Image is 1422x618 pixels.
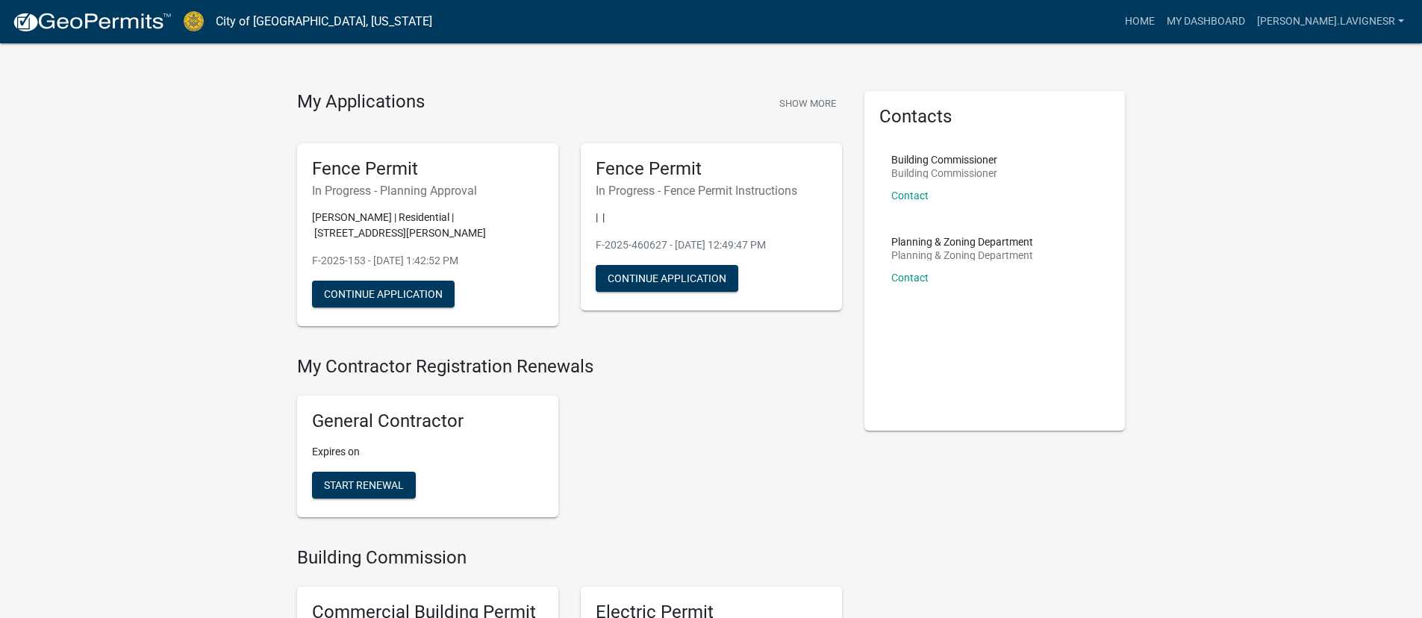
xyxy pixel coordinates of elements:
[312,253,543,269] p: F-2025-153 - [DATE] 1:42:52 PM
[184,11,204,31] img: City of Jeffersonville, Indiana
[297,91,425,113] h4: My Applications
[312,210,543,241] p: [PERSON_NAME] | Residential | [STREET_ADDRESS][PERSON_NAME]
[312,158,543,180] h5: Fence Permit
[891,168,997,178] p: Building Commissioner
[891,190,929,202] a: Contact
[216,9,432,34] a: City of [GEOGRAPHIC_DATA], [US_STATE]
[1161,7,1251,36] a: My Dashboard
[312,411,543,432] h5: General Contractor
[596,184,827,198] h6: In Progress - Fence Permit Instructions
[891,237,1033,247] p: Planning & Zoning Department
[879,106,1111,128] h5: Contacts
[297,547,842,569] h4: Building Commission
[596,265,738,292] button: Continue Application
[596,158,827,180] h5: Fence Permit
[891,154,997,165] p: Building Commissioner
[891,250,1033,260] p: Planning & Zoning Department
[297,356,842,529] wm-registration-list-section: My Contractor Registration Renewals
[312,184,543,198] h6: In Progress - Planning Approval
[1119,7,1161,36] a: Home
[596,210,827,225] p: | |
[324,479,404,491] span: Start Renewal
[596,237,827,253] p: F-2025-460627 - [DATE] 12:49:47 PM
[312,472,416,499] button: Start Renewal
[312,444,543,460] p: Expires on
[297,356,842,378] h4: My Contractor Registration Renewals
[1251,7,1410,36] a: [PERSON_NAME].lavignesr
[312,281,455,308] button: Continue Application
[773,91,842,116] button: Show More
[891,272,929,284] a: Contact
